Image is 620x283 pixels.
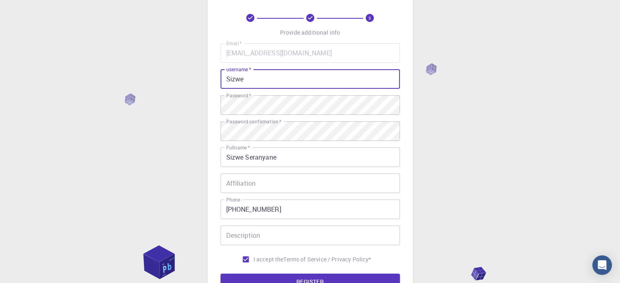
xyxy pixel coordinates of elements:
[368,15,371,21] text: 3
[283,255,371,263] a: Terms of Service / Privacy Policy*
[226,92,251,99] label: Password
[226,66,251,73] label: username
[226,144,250,151] label: Fullname
[283,255,371,263] p: Terms of Service / Privacy Policy *
[592,255,612,275] div: Open Intercom Messenger
[280,29,340,37] p: Provide additional info
[226,40,242,47] label: Email
[226,196,240,203] label: Phone
[226,118,281,125] label: Password confirmation
[254,255,284,263] span: I accept the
